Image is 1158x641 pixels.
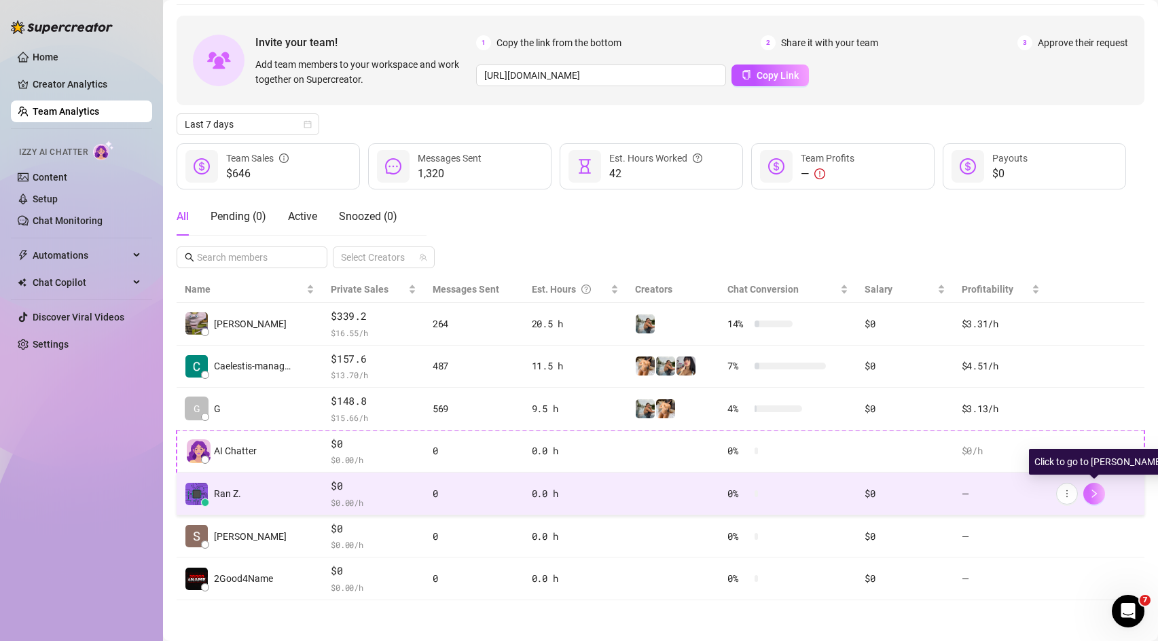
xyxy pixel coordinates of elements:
div: Team Sales [226,151,289,166]
div: $3.31 /h [962,316,1040,331]
div: 0 [433,443,515,458]
a: Home [33,52,58,62]
span: Active [288,210,317,223]
img: Ran Zlatkin [185,483,208,505]
div: Pending ( 0 ) [211,208,266,225]
td: — [954,557,1048,600]
span: Last 7 days [185,114,311,134]
span: Chat Copilot [33,272,129,293]
span: 0 % [727,529,749,544]
span: $ 13.70 /h [331,368,416,382]
span: 0 % [727,443,749,458]
span: Snoozed ( 0 ) [339,210,397,223]
button: Copy Link [731,65,809,86]
span: thunderbolt [18,250,29,261]
span: $ 0.00 /h [331,496,416,509]
span: dollar-circle [768,158,784,175]
span: message [385,158,401,175]
span: $0 [331,521,416,537]
span: Share it with your team [781,35,878,50]
span: 2Good4Name [214,571,273,586]
div: 0.0 h [532,571,619,586]
div: Est. Hours Worked [609,151,702,166]
div: 0 [433,486,515,501]
div: 9.5 h [532,401,619,416]
span: Copy the link from the bottom [496,35,621,50]
span: 14 % [727,316,749,331]
img: 2Good4Name [185,568,208,590]
span: 7 [1140,595,1151,606]
span: [PERSON_NAME] [214,529,287,544]
input: Search members [197,250,308,265]
span: Team Profits [801,153,854,164]
a: Discover Viral Videos [33,312,124,323]
div: $0 [865,571,945,586]
span: 42 [609,166,702,182]
span: 2 [761,35,776,50]
span: 0 % [727,571,749,586]
img: Shalva [656,399,675,418]
div: Est. Hours [532,282,608,297]
span: $0 [331,563,416,579]
div: 20.5 h [532,316,619,331]
span: 7 % [727,359,749,373]
span: $157.6 [331,351,416,367]
span: question-circle [581,282,591,297]
span: dollar-circle [194,158,210,175]
a: Content [33,172,67,183]
span: $ 0.00 /h [331,453,416,466]
div: $0 /h [962,443,1040,458]
div: $0 [865,529,945,544]
div: $3.13 /h [962,401,1040,416]
th: Creators [627,276,719,303]
a: Settings [33,339,69,350]
span: team [419,253,427,261]
span: $646 [226,166,289,182]
img: izzy-ai-chatter-avatar-DDCN_rTZ.svg [187,439,211,463]
span: Ran Z. [214,486,241,501]
img: Caelestis-manag… [185,355,208,378]
span: Copy Link [757,70,799,81]
span: Messages Sent [418,153,482,164]
span: question-circle [693,151,702,166]
img: Chat Copilot [18,278,26,287]
span: 1,320 [418,166,482,182]
img: Shalva [636,356,655,376]
span: $ 0.00 /h [331,581,416,594]
img: logo-BBDzfeDw.svg [11,20,113,34]
div: $0 [865,401,945,416]
div: $4.51 /h [962,359,1040,373]
span: $0 [992,166,1028,182]
span: $0 [331,478,416,494]
th: Name [177,276,323,303]
span: $0 [331,436,416,452]
span: 1 [476,35,491,50]
span: dollar-circle [960,158,976,175]
div: — [801,166,854,182]
span: G [214,401,221,416]
iframe: Intercom live chat [1112,595,1144,627]
span: 4 % [727,401,749,416]
span: 3 [1017,35,1032,50]
span: Izzy AI Chatter [19,146,88,159]
span: Messages Sent [433,284,499,295]
div: $0 [865,486,945,501]
div: All [177,208,189,225]
span: AI Chatter [214,443,257,458]
span: exclamation-circle [814,168,825,179]
span: Private Sales [331,284,388,295]
span: calendar [304,120,312,128]
span: G [194,401,200,416]
span: search [185,253,194,262]
td: — [954,515,1048,558]
span: Automations [33,244,129,266]
span: $ 16.55 /h [331,326,416,340]
span: right [1089,489,1099,498]
td: — [954,473,1048,515]
span: copy [742,70,751,79]
div: 11.5 h [532,359,619,373]
div: 0.0 h [532,443,619,458]
div: 0.0 h [532,486,619,501]
img: Babydanix [676,356,695,376]
a: Team Analytics [33,106,99,117]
